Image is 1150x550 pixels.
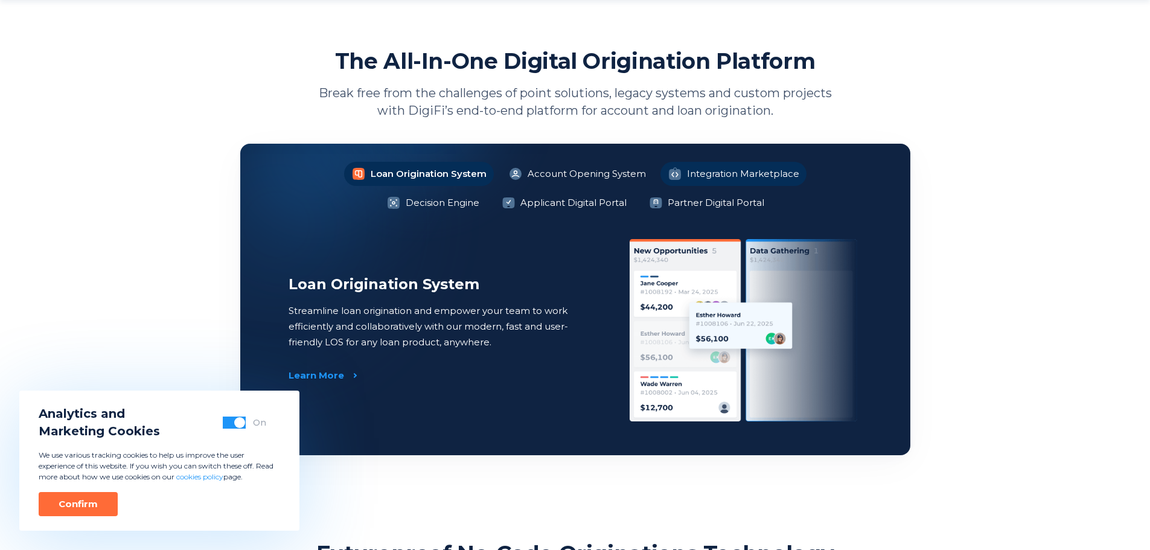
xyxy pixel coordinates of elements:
[59,498,98,510] div: Confirm
[39,492,118,516] button: Confirm
[335,47,816,75] h2: The All-In-One Digital Origination Platform
[176,472,223,481] a: cookies policy
[660,162,807,186] li: Integration Marketplace
[289,369,353,382] a: Learn More
[289,369,344,382] div: Learn More
[313,85,838,120] p: Break free from the challenges of point solutions, legacy systems and custom projects with DigiFi...
[344,162,494,186] li: Loan Origination System
[501,162,653,186] li: Account Opening System
[39,450,280,482] p: We use various tracking cookies to help us improve the user experience of this website. If you wi...
[289,275,575,293] h2: Loan Origination System
[641,191,771,215] li: Partner Digital Portal
[39,405,160,423] span: Analytics and
[494,191,634,215] li: Applicant Digital Portal
[379,191,487,215] li: Decision Engine
[289,303,575,350] p: Streamline loan origination and empower your team to work efficiently and collaboratively with ou...
[39,423,160,440] span: Marketing Cookies
[630,239,863,421] img: Loan Origination System
[253,417,266,429] div: On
